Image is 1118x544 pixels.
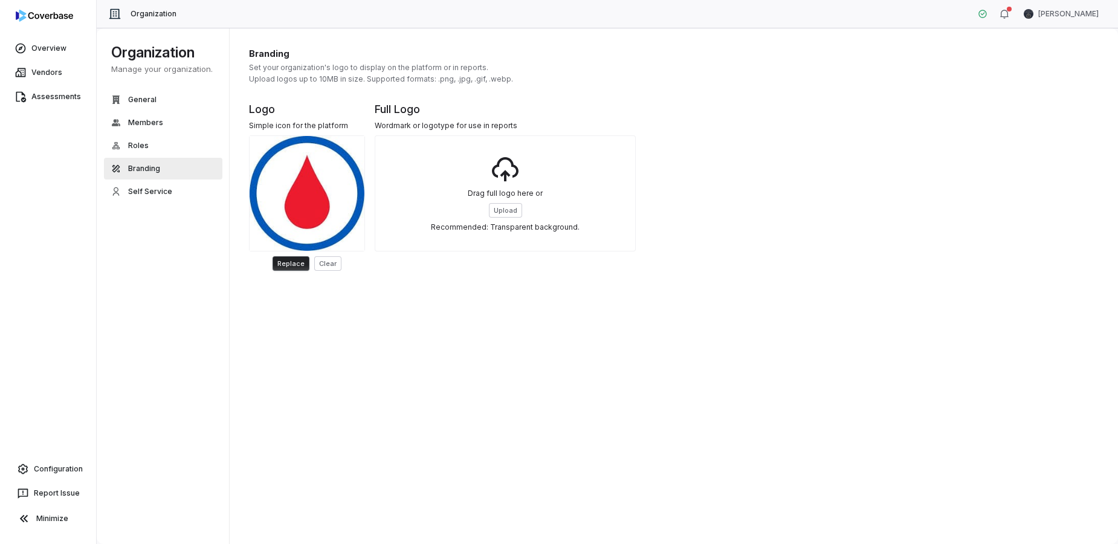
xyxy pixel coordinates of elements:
button: Replace [273,256,309,271]
div: Recommended: Transparent background. [431,222,580,232]
button: Self Service [104,181,222,202]
a: Vendors [2,62,94,83]
button: Upload [489,203,522,218]
span: Roles [128,141,149,151]
img: Logo [250,136,364,251]
button: Steve Mancini avatar[PERSON_NAME] [1016,5,1106,23]
h1: Branding [249,47,636,60]
span: Organization [131,9,176,19]
button: Clear [314,256,341,271]
a: Overview [2,37,94,59]
button: Minimize [5,507,91,531]
div: Drag full logo here or [468,189,543,198]
h1: Full Logo [375,103,636,117]
span: Members [128,118,163,128]
img: logo-D7KZi-bG.svg [16,10,73,22]
button: General [104,89,222,111]
p: Set your organization's logo to display on the platform or in reports. [249,63,636,72]
button: Roles [104,135,222,157]
a: Assessments [2,86,94,108]
button: Report Issue [5,482,91,504]
button: Members [104,112,222,134]
button: Branding [104,158,222,180]
span: Branding [128,164,160,173]
span: [PERSON_NAME] [1038,9,1099,19]
div: Simple icon for the platform [249,121,365,131]
h1: Organization [111,43,215,62]
h1: Logo [249,103,365,117]
span: General [128,95,157,105]
a: Configuration [5,458,91,480]
p: Manage your organization. [111,63,215,74]
img: Steve Mancini avatar [1024,9,1033,19]
span: Self Service [128,187,172,196]
div: Wordmark or logotype for use in reports [375,121,636,131]
p: Upload logos up to 10MB in size. Supported formats: .png, .jpg, .gif, .webp. [249,74,636,83]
